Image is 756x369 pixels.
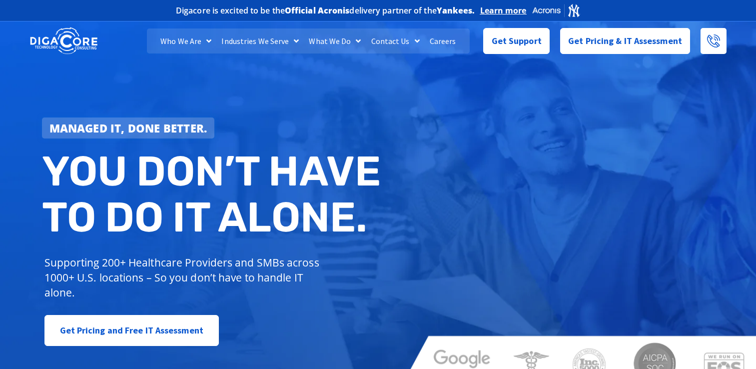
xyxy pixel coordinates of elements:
[492,31,542,51] span: Get Support
[42,117,215,138] a: Managed IT, done better.
[437,5,475,16] b: Yankees.
[176,6,475,14] h2: Digacore is excited to be the delivery partner of the
[147,28,470,53] nav: Menu
[568,31,682,51] span: Get Pricing & IT Assessment
[425,28,461,53] a: Careers
[216,28,304,53] a: Industries We Serve
[155,28,216,53] a: Who We Are
[366,28,425,53] a: Contact Us
[285,5,350,16] b: Official Acronis
[560,28,690,54] a: Get Pricing & IT Assessment
[60,320,203,340] span: Get Pricing and Free IT Assessment
[42,148,386,240] h2: You don’t have to do IT alone.
[304,28,366,53] a: What We Do
[483,28,550,54] a: Get Support
[30,26,97,56] img: DigaCore Technology Consulting
[480,5,527,15] a: Learn more
[44,315,219,346] a: Get Pricing and Free IT Assessment
[44,255,324,300] p: Supporting 200+ Healthcare Providers and SMBs across 1000+ U.S. locations – So you don’t have to ...
[532,3,581,17] img: Acronis
[49,120,207,135] strong: Managed IT, done better.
